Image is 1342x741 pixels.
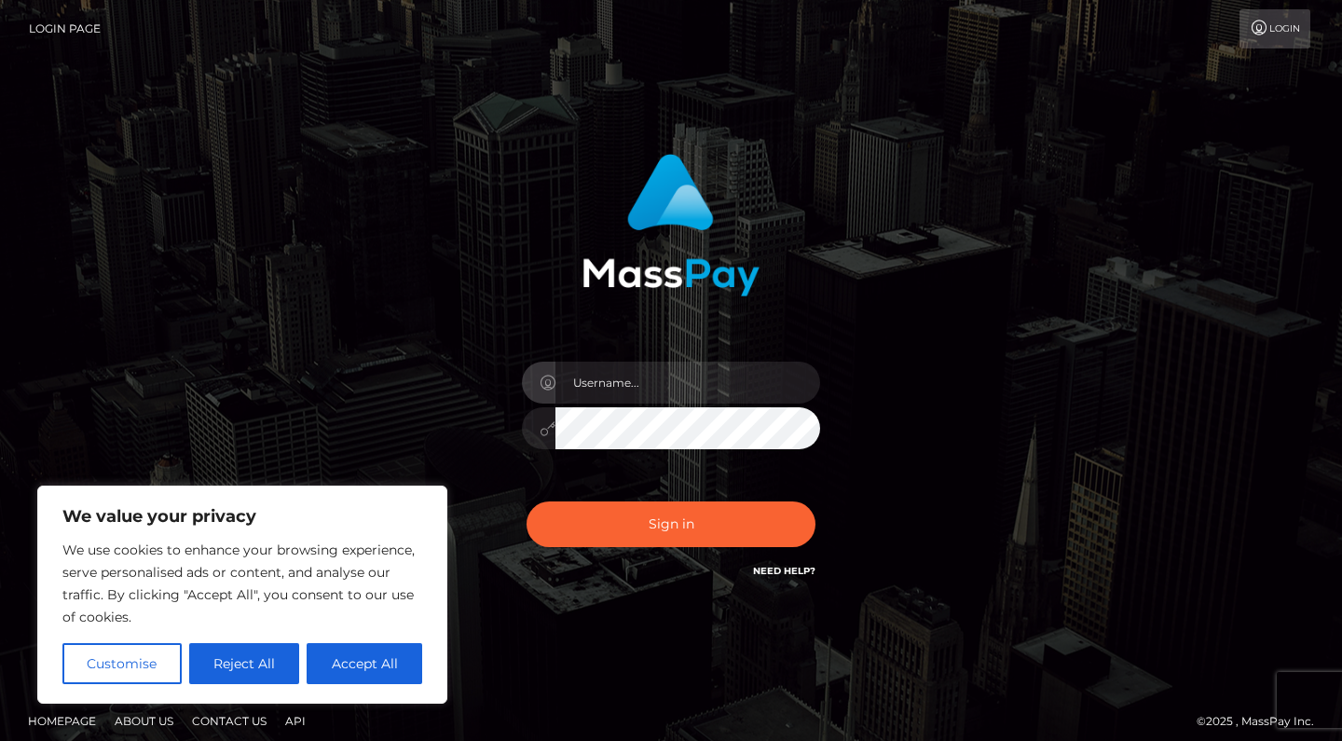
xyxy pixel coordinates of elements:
button: Reject All [189,643,300,684]
button: Accept All [307,643,422,684]
div: We value your privacy [37,486,447,704]
p: We value your privacy [62,505,422,528]
a: About Us [107,707,181,735]
button: Customise [62,643,182,684]
a: Login Page [29,9,101,48]
a: Homepage [21,707,103,735]
button: Sign in [527,501,815,547]
a: Need Help? [753,565,815,577]
a: Contact Us [185,707,274,735]
p: We use cookies to enhance your browsing experience, serve personalised ads or content, and analys... [62,539,422,628]
img: MassPay Login [582,154,760,296]
div: © 2025 , MassPay Inc. [1197,711,1328,732]
a: API [278,707,313,735]
input: Username... [555,362,820,404]
a: Login [1239,9,1310,48]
